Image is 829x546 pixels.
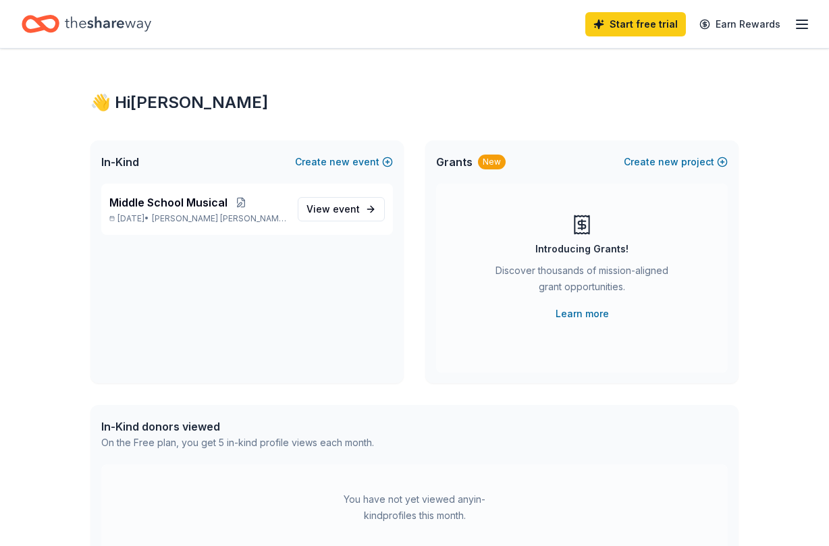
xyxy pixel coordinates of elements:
[624,154,728,170] button: Createnewproject
[22,8,151,40] a: Home
[658,154,678,170] span: new
[298,197,385,221] a: View event
[90,92,739,113] div: 👋 Hi [PERSON_NAME]
[152,213,287,224] span: [PERSON_NAME] [PERSON_NAME], [GEOGRAPHIC_DATA]
[478,155,506,169] div: New
[330,491,499,524] div: You have not yet viewed any in-kind profiles this month.
[490,263,674,300] div: Discover thousands of mission-aligned grant opportunities.
[535,241,629,257] div: Introducing Grants!
[306,201,360,217] span: View
[585,12,686,36] a: Start free trial
[333,203,360,215] span: event
[556,306,609,322] a: Learn more
[436,154,473,170] span: Grants
[109,194,228,211] span: Middle School Musical
[691,12,788,36] a: Earn Rewards
[295,154,393,170] button: Createnewevent
[329,154,350,170] span: new
[101,435,374,451] div: On the Free plan, you get 5 in-kind profile views each month.
[101,154,139,170] span: In-Kind
[101,418,374,435] div: In-Kind donors viewed
[109,213,287,224] p: [DATE] •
